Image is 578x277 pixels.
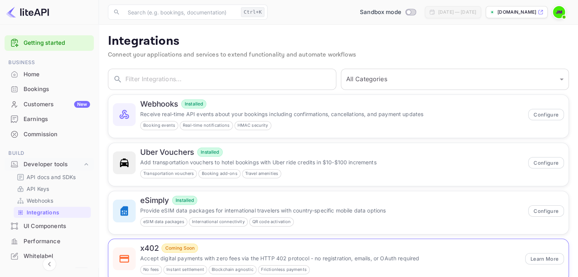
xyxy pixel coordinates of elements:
[43,257,56,271] button: Collapse navigation
[5,127,94,141] a: Commission
[14,207,91,218] div: Integrations
[27,173,76,181] p: API docs and SDKs
[164,266,207,273] span: Instant settlement
[108,50,569,60] p: Connect your applications and services to extend functionality and automate workflows
[5,219,94,234] div: UI Components
[357,8,419,17] div: Switch to Production mode
[141,122,178,129] span: Booking events
[182,101,206,107] span: Installed
[438,9,476,16] div: [DATE] — [DATE]
[140,206,524,214] p: Provide eSIM data packages for international travelers with country-specific mobile data options
[5,35,94,51] div: Getting started
[5,158,94,171] div: Developer tools
[258,266,309,273] span: Frictionless payments
[528,109,564,120] button: Configure
[24,70,90,79] div: Home
[27,197,53,205] p: Webhooks
[198,149,222,156] span: Installed
[24,237,90,246] div: Performance
[162,245,198,252] span: Coming Soon
[173,197,197,204] span: Installed
[140,148,194,157] h6: Uber Vouchers
[5,82,94,97] div: Bookings
[5,249,94,264] div: Whitelabel
[5,219,94,233] a: UI Components
[14,183,91,194] div: API Keys
[5,112,94,126] a: Earnings
[199,170,240,177] span: Booking add-ons
[27,185,49,193] p: API Keys
[242,170,281,177] span: Travel amenities
[17,173,88,181] a: API docs and SDKs
[5,58,94,67] span: Business
[24,252,90,261] div: Whitelabel
[5,67,94,82] div: Home
[24,115,90,124] div: Earnings
[5,249,94,263] a: Whitelabel
[24,160,82,169] div: Developer tools
[141,170,196,177] span: Transportation vouchers
[141,266,162,273] span: No fees
[189,219,247,225] span: International connectivity
[140,99,178,109] h6: Webhooks
[6,6,49,18] img: LiteAPI logo
[497,9,536,16] p: [DOMAIN_NAME]
[140,254,521,262] p: Accept digital payments with zero fees via the HTTP 402 protocol - no registration, emails, or OA...
[24,222,90,231] div: UI Components
[553,6,565,18] img: John-Paul McKay
[125,69,336,90] input: Filter Integrations...
[24,130,90,139] div: Commission
[24,39,90,47] a: Getting started
[140,244,158,253] h6: x402
[140,158,524,166] p: Add transportation vouchers to hotel bookings with Uber ride credits in $10-$100 increments
[5,127,94,142] div: Commission
[5,97,94,112] div: CustomersNew
[180,122,232,129] span: Real-time notifications
[17,185,88,193] a: API Keys
[209,266,256,273] span: Blockchain agnostic
[24,85,90,94] div: Bookings
[5,112,94,127] div: Earnings
[14,172,91,183] div: API docs and SDKs
[24,100,90,109] div: Customers
[123,5,238,20] input: Search (e.g. bookings, documentation)
[5,82,94,96] a: Bookings
[250,219,294,225] span: QR code activation
[140,196,169,205] h6: eSimply
[14,195,91,206] div: Webhooks
[5,67,94,81] a: Home
[140,110,524,118] p: Receive real-time API events about your bookings including confirmations, cancellations, and paym...
[528,205,564,217] button: Configure
[241,7,264,17] div: Ctrl+K
[5,234,94,248] a: Performance
[528,157,564,168] button: Configure
[17,208,88,216] a: Integrations
[27,208,59,216] p: Integrations
[108,34,569,49] p: Integrations
[5,234,94,249] div: Performance
[141,219,187,225] span: eSIM data packages
[360,8,401,17] span: Sandbox mode
[525,253,564,264] button: Learn More
[235,122,271,129] span: HMAC security
[17,197,88,205] a: Webhooks
[5,97,94,111] a: CustomersNew
[5,149,94,157] span: Build
[74,101,90,108] div: New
